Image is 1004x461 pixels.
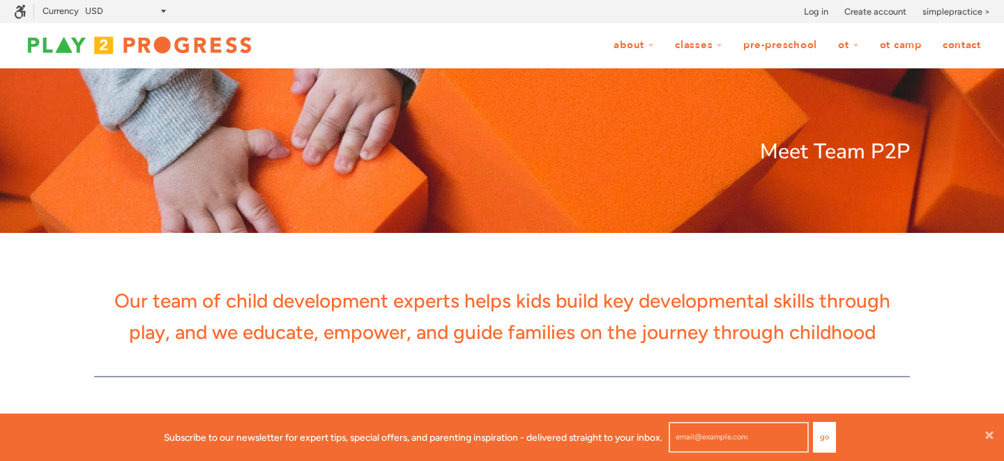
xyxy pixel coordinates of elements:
[666,32,731,59] a: Classes
[14,31,265,59] img: Play2Progress logo
[94,135,910,169] p: Meet Team P2P
[94,285,910,348] p: Our team of child development experts helps kids build key developmental skills through play, and...
[164,430,662,445] p: Subscribe to our newsletter for expert tips, special offers, and parenting inspiration - delivere...
[734,32,826,59] a: Pre-Preschool
[922,5,990,19] a: simplepractice >
[844,5,906,19] a: Create account
[934,32,990,59] a: Contact
[829,32,868,59] a: OT
[604,32,663,59] a: About
[43,6,79,16] label: Currency
[871,32,931,59] a: OT Camp
[804,5,828,19] a: Log in
[813,422,836,453] button: Go
[669,422,809,453] input: email@example.com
